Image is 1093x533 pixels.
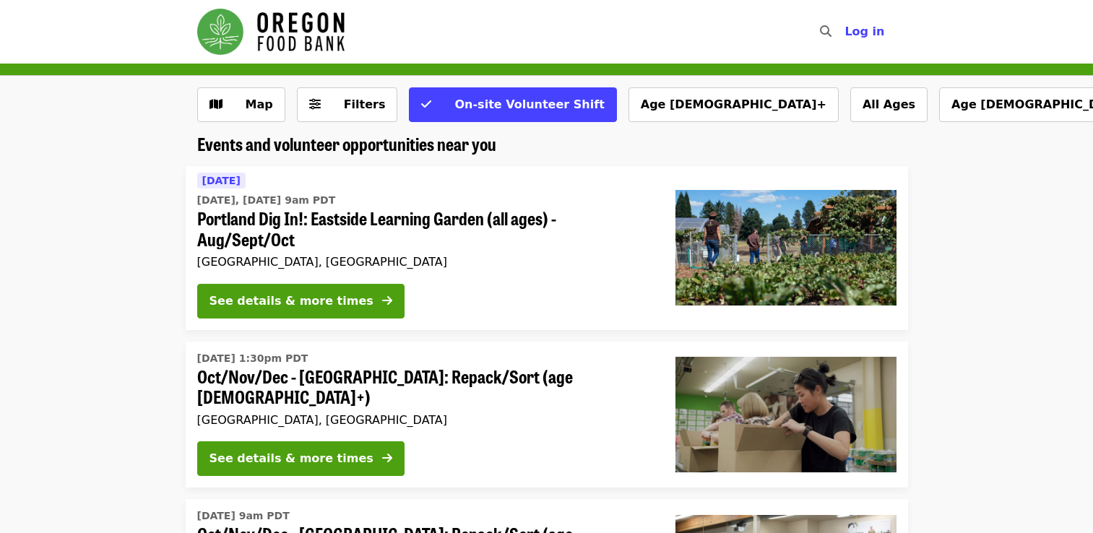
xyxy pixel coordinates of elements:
img: Portland Dig In!: Eastside Learning Garden (all ages) - Aug/Sept/Oct organized by Oregon Food Bank [675,190,897,305]
button: Filters (0 selected) [297,87,398,122]
i: map icon [209,97,223,111]
span: Filters [344,97,386,111]
a: See details for "Portland Dig In!: Eastside Learning Garden (all ages) - Aug/Sept/Oct" [186,166,908,330]
span: Oct/Nov/Dec - [GEOGRAPHIC_DATA]: Repack/Sort (age [DEMOGRAPHIC_DATA]+) [197,366,652,408]
div: [GEOGRAPHIC_DATA], [GEOGRAPHIC_DATA] [197,413,652,427]
time: [DATE], [DATE] 9am PDT [197,193,336,208]
time: [DATE] 9am PDT [197,508,290,524]
img: Oregon Food Bank - Home [197,9,345,55]
a: See details for "Oct/Nov/Dec - Portland: Repack/Sort (age 8+)" [186,342,908,488]
span: Portland Dig In!: Eastside Learning Garden (all ages) - Aug/Sept/Oct [197,208,652,250]
time: [DATE] 1:30pm PDT [197,351,308,366]
input: Search [840,14,852,49]
span: Events and volunteer opportunities near you [197,131,496,156]
i: search icon [820,25,831,38]
button: Age [DEMOGRAPHIC_DATA]+ [628,87,839,122]
button: Log in [833,17,896,46]
div: [GEOGRAPHIC_DATA], [GEOGRAPHIC_DATA] [197,255,652,269]
button: Show map view [197,87,285,122]
span: [DATE] [202,175,241,186]
i: arrow-right icon [382,294,392,308]
div: See details & more times [209,450,373,467]
span: On-site Volunteer Shift [454,97,604,111]
i: arrow-right icon [382,451,392,465]
span: Map [246,97,273,111]
i: check icon [421,97,431,111]
i: sliders-h icon [309,97,321,111]
button: See details & more times [197,284,405,318]
span: Log in [844,25,884,38]
img: Oct/Nov/Dec - Portland: Repack/Sort (age 8+) organized by Oregon Food Bank [675,357,897,472]
button: On-site Volunteer Shift [409,87,616,122]
button: All Ages [850,87,928,122]
div: See details & more times [209,292,373,310]
button: See details & more times [197,441,405,476]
